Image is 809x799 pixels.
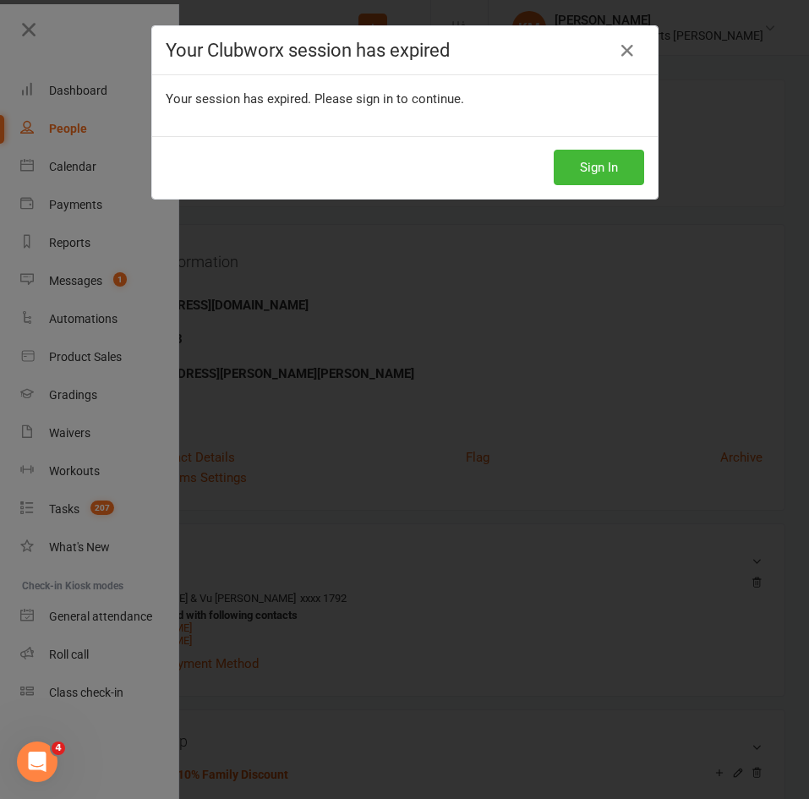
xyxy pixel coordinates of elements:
span: 4 [52,742,65,755]
button: Sign In [554,150,644,185]
iframe: Intercom live chat [17,742,57,782]
a: Close [614,37,641,64]
h4: Your Clubworx session has expired [166,40,644,61]
span: Your session has expired. Please sign in to continue. [166,91,464,107]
